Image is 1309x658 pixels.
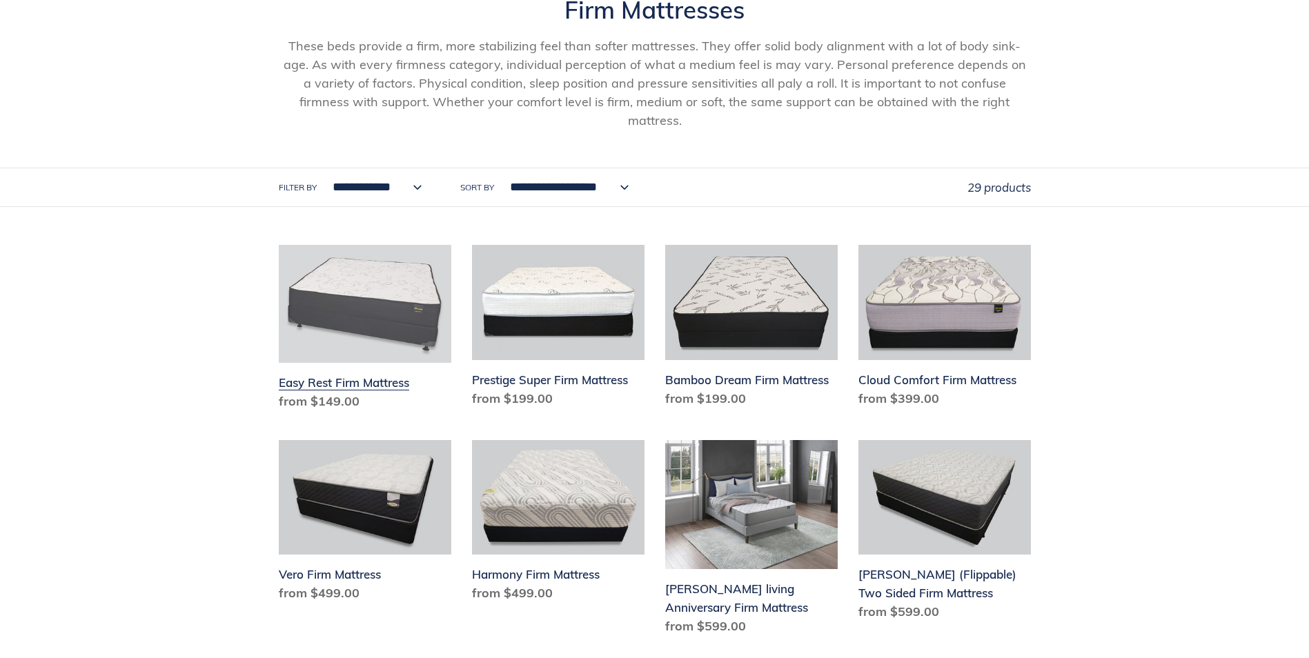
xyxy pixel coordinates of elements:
[472,245,644,413] a: Prestige Super Firm Mattress
[665,440,838,641] a: Scott living Anniversary Firm Mattress
[279,245,451,416] a: Easy Rest Firm Mattress
[858,440,1031,627] a: Del Ray (Flippable) Two Sided Firm Mattress
[279,181,317,194] label: Filter by
[284,38,1026,128] span: These beds provide a firm, more stabilizing feel than softer mattresses. They offer solid body al...
[665,245,838,413] a: Bamboo Dream Firm Mattress
[967,180,1031,195] span: 29 products
[472,440,644,608] a: Harmony Firm Mattress
[858,245,1031,413] a: Cloud Comfort Firm Mattress
[279,440,451,608] a: Vero Firm Mattress
[460,181,494,194] label: Sort by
